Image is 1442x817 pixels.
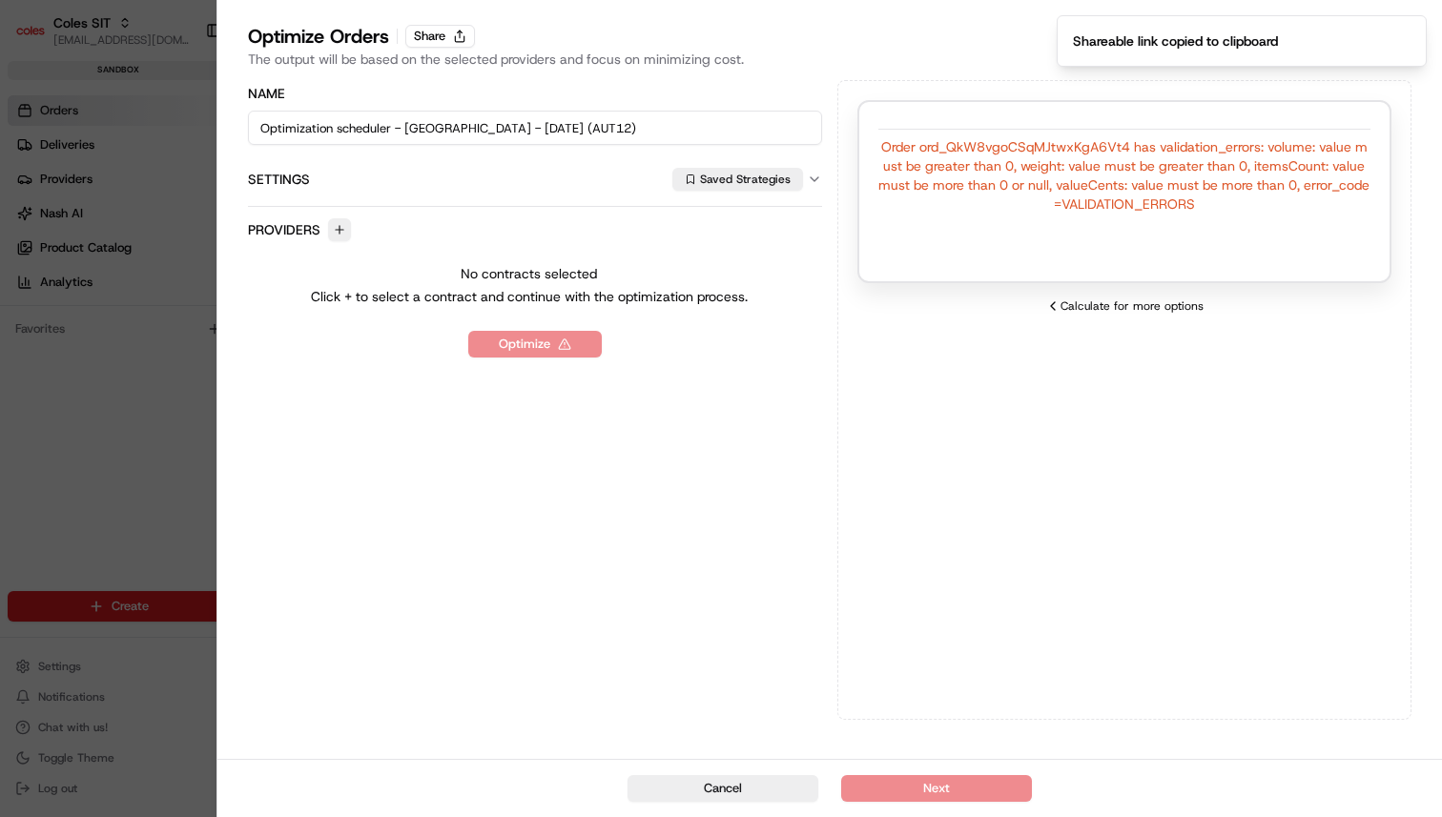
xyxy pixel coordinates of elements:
[19,182,53,216] img: 1736555255976-a54dd68f-1ca7-489b-9aae-adbdc363a1c4
[248,153,822,206] button: SettingsSaved Strategies
[161,377,176,392] div: 💻
[19,76,347,107] p: Welcome 👋
[180,375,306,394] span: API Documentation
[40,182,74,216] img: 4281594248423_2fcf9dad9f2a874258b8_72.png
[50,123,315,143] input: Clear
[248,50,1411,69] div: The output will be based on the selected providers and focus on minimizing cost.
[672,168,803,191] button: Saved Strategies
[248,111,822,145] input: Label (optional)
[169,296,208,311] span: [DATE]
[461,264,597,283] p: No contracts selected
[59,296,154,311] span: [PERSON_NAME]
[248,220,320,239] label: Providers
[86,201,262,216] div: We're available if you need us!
[248,84,285,103] label: Name
[19,19,57,57] img: Nash
[11,367,154,401] a: 📗Knowledge Base
[19,248,128,263] div: Past conversations
[311,287,748,306] p: Click + to select a contract and continue with the optimization process.
[154,367,314,401] a: 💻API Documentation
[19,377,34,392] div: 📗
[86,182,313,201] div: Start new chat
[1073,31,1278,51] div: Shareable link copied to clipboard
[628,775,818,802] button: Cancel
[248,23,389,50] div: Optimize Orders
[158,296,165,311] span: •
[190,421,231,436] span: Pylon
[857,298,1391,314] div: Calculate for more options
[296,244,347,267] button: See all
[248,170,669,189] label: Settings
[38,375,146,394] span: Knowledge Base
[324,188,347,211] button: Start new chat
[405,25,475,48] button: Share
[878,137,1370,214] div: Order ord_QkW8vgoCSqMJtwxKgA6Vt4 has validation_errors: volume: value must be greater than 0, wei...
[134,420,231,436] a: Powered byPylon
[19,277,50,308] img: Abhishek Arora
